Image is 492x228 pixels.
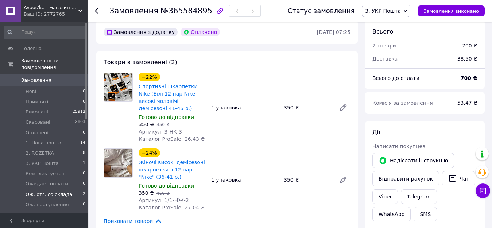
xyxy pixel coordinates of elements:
span: Артикул: 3-НК-3 [139,129,182,135]
span: Артикул: 1/1-НЖ-2 [139,197,189,203]
div: Статус замовлення [288,7,355,15]
div: −22% [139,73,160,81]
span: Каталог ProSale: 26.43 ₴ [139,136,205,142]
a: Спортивні шкарпетки Nike (Білі 12 пар Nike високі чоловічі демісезоні 41-45 р.) [139,84,198,111]
span: 460 ₴ [156,191,170,196]
span: Дії [372,129,380,136]
button: Чат [442,171,475,186]
span: 2. ROZETKA [26,150,54,156]
span: 2803 [75,119,85,125]
span: Ож. отг. со склада [26,191,72,198]
span: 2 [83,191,85,198]
span: Готово до відправки [139,183,194,189]
span: Доставка [372,56,398,62]
span: Всього до сплати [372,75,419,81]
span: Товари в замовленні (2) [104,59,177,66]
div: 1 упаковка [208,175,281,185]
span: Оплачені [26,130,49,136]
button: Надіслати інструкцію [372,153,454,168]
input: Пошук [4,26,86,39]
a: WhatsApp [372,207,411,221]
a: Редагувати [336,100,350,115]
button: Чат з покупцем [476,183,490,198]
span: Замовлення [21,77,51,84]
span: 0 [83,98,85,105]
span: Написати покупцеві [372,143,427,149]
span: Головна [21,45,42,52]
span: 3. УКР Пошта [365,8,401,14]
span: Нові [26,88,36,95]
div: −24% [139,148,160,157]
a: Редагувати [336,173,350,187]
img: Спортивні шкарпетки Nike (Білі 12 пар Nike високі чоловічі демісезоні 41-45 р.) [104,73,132,101]
div: 38.50 ₴ [453,51,482,67]
span: Комісія за замовлення [372,100,433,106]
span: 3. УКР Пошта [26,160,59,167]
span: Каталог ProSale: 27.04 ₴ [139,205,205,210]
a: Жіночі високі демісезоні шкарпетки з 12 пар "Nike" (36-41 р.) [139,159,205,180]
span: 2 товари [372,43,396,49]
span: Замовлення [109,7,158,15]
span: 0 [83,201,85,208]
span: 1. Нова пошта [26,140,61,146]
span: 8 [83,150,85,156]
span: Всього [372,28,393,35]
span: 450 ₴ [156,122,170,127]
div: Оплачено [181,28,220,36]
span: Ож. поступления [26,201,69,208]
b: 700 ₴ [461,75,477,81]
a: Telegram [401,189,437,204]
span: 0 [83,170,85,177]
time: [DATE] 07:25 [317,29,350,35]
div: Замовлення з додатку [104,28,178,36]
span: 0 [83,88,85,95]
a: Viber [372,189,398,204]
span: Виконані [26,109,48,115]
span: 0 [83,130,85,136]
div: 1 упаковка [208,103,281,113]
span: Замовлення виконано [423,8,479,14]
span: Скасовані [26,119,50,125]
span: Ожидает оплаты [26,181,69,187]
span: 14 [80,140,85,146]
button: Відправити рахунок [372,171,439,186]
span: 350 ₴ [139,190,154,196]
img: Жіночі високі демісезоні шкарпетки з 12 пар "Nike" (36-41 р.) [104,149,132,177]
div: 350 ₴ [281,175,333,185]
span: 1 [83,160,85,167]
span: 350 ₴ [139,121,154,127]
button: SMS [414,207,437,221]
span: Замовлення та повідомлення [21,58,88,71]
div: 700 ₴ [462,42,477,49]
span: Avoos'ka - магазин для Вашого дому та комфорту,) [24,4,78,11]
div: Повернутися назад [95,7,101,15]
span: Комплектуется [26,170,64,177]
span: Готово до відправки [139,114,194,120]
span: Приховати товари [104,217,162,225]
span: Прийняті [26,98,48,105]
button: Замовлення виконано [418,5,485,16]
span: №365584895 [160,7,212,15]
span: 0 [83,181,85,187]
div: 350 ₴ [281,103,333,113]
span: 53.47 ₴ [457,100,477,106]
div: Ваш ID: 2772765 [24,11,88,18]
span: 25912 [73,109,85,115]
